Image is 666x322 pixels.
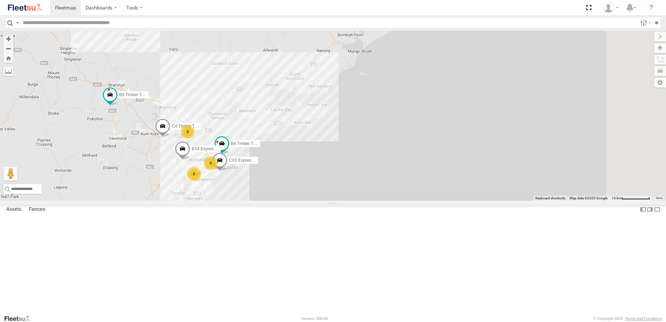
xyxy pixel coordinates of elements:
i: ? [646,2,657,13]
span: B5 Timber Truck [119,93,149,98]
a: Terms [656,197,663,200]
span: BX4 Express Ute [192,147,223,152]
button: Zoom Home [3,53,13,63]
label: Fences [25,205,49,214]
div: 8 [187,167,201,181]
label: Measure [3,66,13,76]
div: Matt Curtis [601,2,621,13]
a: Visit our Website [4,315,36,322]
label: Hide Summary Table [654,205,661,215]
label: Dock Summary Table to the Left [640,205,646,215]
button: Keyboard shortcuts [535,196,565,201]
a: Terms and Conditions [625,316,662,321]
span: Map data ©2025 Google [570,196,607,200]
span: B4 Timber Truck [231,141,261,146]
div: Version: 306.00 [301,316,328,321]
button: Drag Pegman onto the map to open Street View [3,167,17,181]
label: Assets [3,205,25,214]
label: Search Filter Options [637,18,652,28]
div: © Copyright 2025 - [593,316,662,321]
button: Map Scale: 10 km per 78 pixels [610,196,652,201]
label: Dock Summary Table to the Right [646,205,653,215]
span: 10 km [612,196,621,200]
label: Search Query [15,18,20,28]
span: C4 Timber Truck [172,124,202,129]
div: 6 [181,125,195,139]
label: Map Settings [654,78,666,87]
span: CX3 Express Ute [229,158,261,163]
button: Zoom in [3,34,13,44]
div: 6 [204,156,218,170]
img: fleetsu-logo-horizontal.svg [7,3,43,12]
button: Zoom out [3,44,13,53]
